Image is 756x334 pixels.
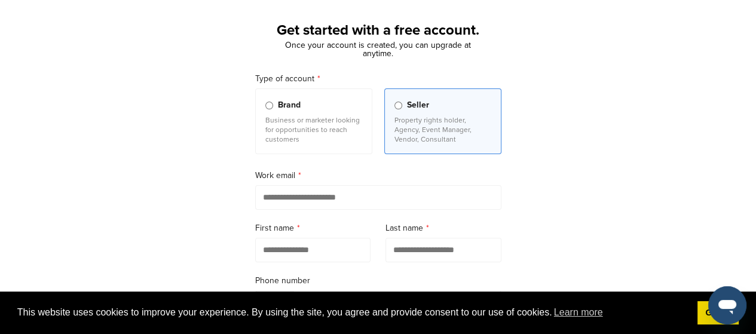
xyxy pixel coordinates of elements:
[255,72,501,85] label: Type of account
[241,20,516,41] h1: Get started with a free account.
[552,304,605,321] a: learn more about cookies
[385,222,501,235] label: Last name
[255,169,501,182] label: Work email
[17,304,688,321] span: This website uses cookies to improve your experience. By using the site, you agree and provide co...
[265,102,273,109] input: Brand Business or marketer looking for opportunities to reach customers
[708,286,746,324] iframe: Button to launch messaging window
[697,301,739,325] a: dismiss cookie message
[255,222,371,235] label: First name
[278,99,301,112] span: Brand
[394,115,491,144] p: Property rights holder, Agency, Event Manager, Vendor, Consultant
[407,99,429,112] span: Seller
[255,274,501,287] label: Phone number
[394,102,402,109] input: Seller Property rights holder, Agency, Event Manager, Vendor, Consultant
[285,40,471,59] span: Once your account is created, you can upgrade at anytime.
[265,115,362,144] p: Business or marketer looking for opportunities to reach customers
